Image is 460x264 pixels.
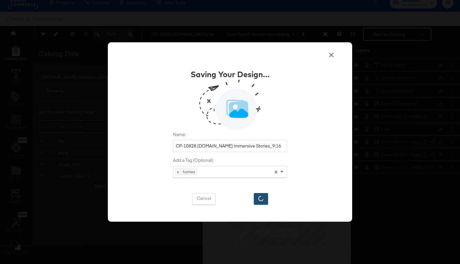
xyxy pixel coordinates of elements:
[173,132,287,138] label: Name:
[175,168,181,175] span: ×
[173,157,287,163] label: Add a Tag (Optional):
[191,69,270,80] div: Saving Your Design...
[274,168,278,174] span: ×
[181,168,197,175] span: homes
[192,193,216,205] button: Cancel
[273,166,279,177] span: Clear all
